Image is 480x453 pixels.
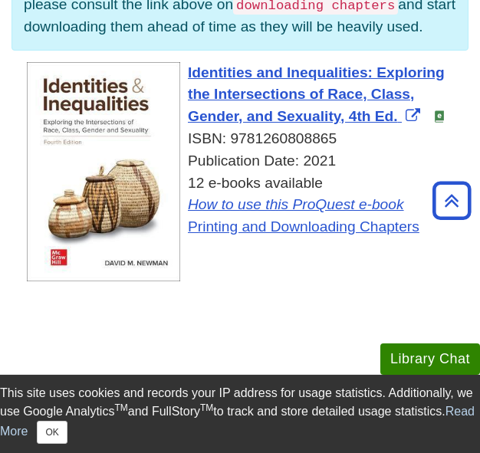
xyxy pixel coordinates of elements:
[27,62,180,282] img: Cover Art
[427,190,476,211] a: Back to Top
[188,64,445,125] a: Link opens in new window
[114,402,127,413] sup: TM
[37,421,67,444] button: Close
[200,402,213,413] sup: TM
[188,64,445,125] span: Identities and Inequalities: Exploring the Intersections of Race, Class, Gender, and Sexuality, 4...
[188,218,419,235] a: Printing and Downloading Chapters
[27,150,468,172] div: Publication Date: 2021
[27,128,468,150] div: ISBN: 9781260808865
[380,343,480,375] button: Library Chat
[433,110,445,123] img: e-Book
[188,196,404,212] a: How to use this ProQuest e-book
[27,172,468,238] div: 12 e-books available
